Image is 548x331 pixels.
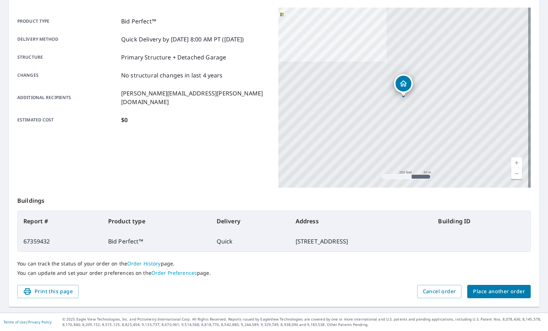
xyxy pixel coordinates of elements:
[28,319,52,325] a: Privacy Policy
[4,320,52,324] p: |
[17,188,531,211] p: Buildings
[121,71,223,80] p: No structural changes in last 4 years
[211,231,290,251] td: Quick
[121,53,226,62] p: Primary Structure + Detached Garage
[473,287,525,296] span: Place another order
[17,71,118,80] p: Changes
[417,285,462,298] button: Cancel order
[423,287,456,296] span: Cancel order
[18,211,102,231] th: Report #
[211,211,290,231] th: Delivery
[467,285,531,298] button: Place another order
[121,17,156,26] p: Bid Perfect™
[4,319,26,325] a: Terms of Use
[23,287,73,296] span: Print this page
[102,211,211,231] th: Product type
[432,211,530,231] th: Building ID
[17,35,118,44] p: Delivery method
[17,116,118,124] p: Estimated cost
[121,116,128,124] p: $0
[17,270,531,276] p: You can update and set your order preferences on the page.
[17,260,531,267] p: You can track the status of your order on the page.
[151,269,197,276] a: Order Preferences
[394,74,413,97] div: Dropped pin, building 1, Residential property, 2709 N Wild Rose St Wichita, KS 67205
[62,317,544,327] p: © 2025 Eagle View Technologies, Inc. and Pictometry International Corp. All Rights Reserved. Repo...
[17,53,118,62] p: Structure
[511,157,522,168] a: Current Level 17, Zoom In
[17,285,79,298] button: Print this page
[102,231,211,251] td: Bid Perfect™
[290,231,433,251] td: [STREET_ADDRESS]
[17,17,118,26] p: Product type
[121,89,270,106] p: [PERSON_NAME][EMAIL_ADDRESS][PERSON_NAME][DOMAIN_NAME]
[17,89,118,106] p: Additional recipients
[121,35,244,44] p: Quick Delivery by [DATE] 8:00 AM PT ([DATE])
[290,211,433,231] th: Address
[18,231,102,251] td: 67359432
[127,260,161,267] a: Order History
[511,168,522,179] a: Current Level 17, Zoom Out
